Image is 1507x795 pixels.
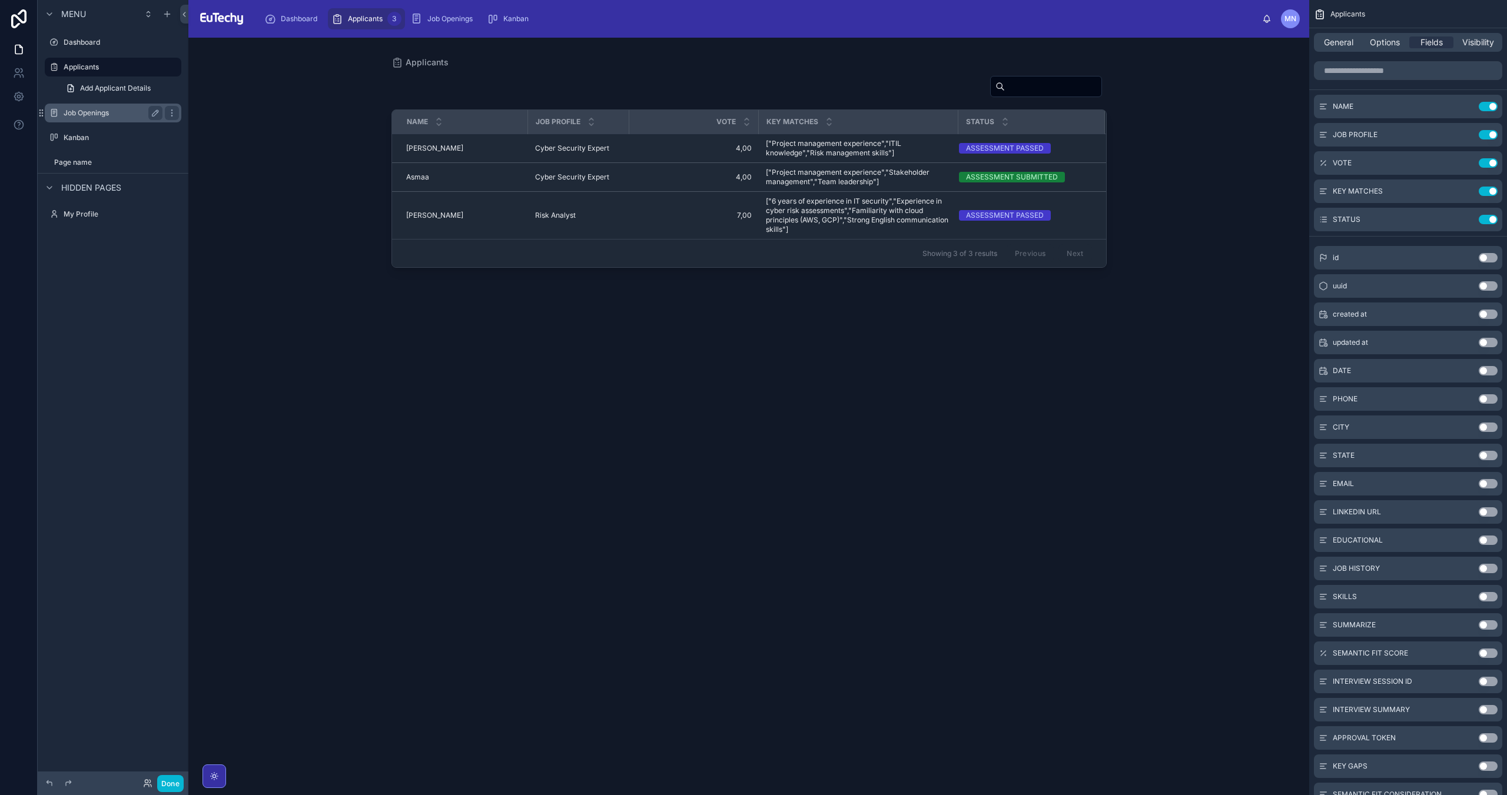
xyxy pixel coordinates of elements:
span: Showing 3 of 3 results [922,249,997,258]
span: JOB HISTORY [1333,564,1380,573]
span: Kanban [503,14,529,24]
span: SUMMARIZE [1333,620,1376,630]
a: Dashboard [261,8,326,29]
a: Kanban [483,8,537,29]
span: EDUCATIONAL [1333,535,1383,545]
span: SKILLS [1333,592,1357,601]
div: scrollable content [255,6,1262,32]
div: 3 [387,12,401,26]
img: App logo [198,9,245,28]
a: Dashboard [45,33,181,52]
span: STATUS [1333,215,1360,224]
span: Dashboard [281,14,317,24]
span: INTERVIEW SUMMARY [1333,705,1410,714]
button: Done [157,775,184,792]
span: Menu [61,8,86,20]
span: NAME [407,117,428,127]
a: Kanban [45,128,181,147]
span: EMAIL [1333,479,1354,488]
span: created at [1333,310,1367,319]
span: Applicants [1330,9,1365,19]
span: id [1333,253,1339,262]
span: KEY GAPS [1333,761,1367,771]
span: JOB PROFILE [1333,130,1377,139]
span: LINKEDIN URL [1333,507,1381,517]
label: Job Openings [64,108,158,118]
span: Job Openings [427,14,473,24]
a: Job Openings [45,104,181,122]
a: Add Applicant Details [59,79,181,98]
span: General [1324,36,1353,48]
span: Add Applicant Details [80,84,151,93]
span: STATUS [966,117,994,127]
span: VOTE [716,117,736,127]
a: Applicants3 [328,8,405,29]
a: Applicants [45,58,181,76]
span: Fields [1420,36,1443,48]
span: Visibility [1462,36,1494,48]
span: Options [1370,36,1400,48]
span: Applicants [348,14,383,24]
span: STATE [1333,451,1355,460]
a: Job Openings [407,8,481,29]
span: NAME [1333,102,1353,111]
span: KEY MATCHES [1333,187,1383,196]
span: JOB PROFILE [536,117,580,127]
span: INTERVIEW SESSION ID [1333,677,1412,686]
span: MN [1284,14,1296,24]
span: DATE [1333,366,1351,375]
label: My Profile [64,209,179,219]
label: Dashboard [64,38,179,47]
label: Applicants [64,62,174,72]
span: updated at [1333,338,1368,347]
a: My Profile [45,205,181,224]
label: Kanban [64,133,179,142]
span: APPROVAL TOKEN [1333,733,1396,743]
label: Page name [54,158,179,167]
span: Hidden pages [61,182,121,194]
span: PHONE [1333,394,1357,404]
span: SEMANTIC FIT SCORE [1333,648,1408,658]
span: VOTE [1333,158,1352,168]
a: Page name [45,153,181,172]
span: KEY MATCHES [766,117,818,127]
span: CITY [1333,423,1349,432]
span: uuid [1333,281,1347,291]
